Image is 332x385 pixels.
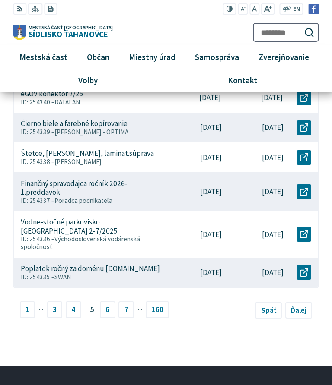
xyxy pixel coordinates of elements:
a: Kontakt [166,69,319,92]
span: [PERSON_NAME] - OPTIMA [54,128,128,136]
span: EN [293,5,300,14]
a: Samospráva [188,45,246,68]
img: Prejsť na domovskú stránku [13,25,26,40]
a: Logo Sídlisko Ťahanovce, prejsť na domovskú stránku. [13,25,113,40]
p: Finančný spravodajca ročník 2026-1.preddavok [21,179,160,197]
p: ID: 254340 – [21,98,160,106]
p: [DATE] [200,268,222,277]
button: Nastaviť pôvodnú veľkosť písma [250,3,259,15]
a: Späť [255,302,282,319]
p: [DATE] [262,123,284,132]
p: [DATE] [262,230,284,239]
a: 6 [100,301,115,318]
a: Zverejňovanie [252,45,316,68]
span: Sídlisko Ťahanovce [26,25,113,38]
p: [DATE] [262,268,284,277]
p: [DATE] [200,187,222,196]
p: ID: 254336 – [21,235,160,251]
span: [PERSON_NAME] [54,158,102,166]
a: Občan [80,45,116,68]
button: Zmenšiť veľkosť písma [238,3,248,15]
p: Poplatok ročný za doménu [DOMAIN_NAME] [21,264,160,273]
span: Mestská časť [16,45,71,68]
span: Východoslovenská vodárenská spoločnosť [21,235,140,251]
a: Ďalej [285,302,313,319]
span: Kontakt [224,69,260,92]
p: [DATE] [200,123,222,132]
p: [DATE] [200,153,222,162]
p: [DATE] [199,93,221,102]
a: EN [290,5,302,14]
a: 7 [118,301,134,318]
p: Štetce, [PERSON_NAME], laminat.súprava [21,149,154,158]
p: ID: 254335 – [21,273,160,281]
p: [DATE] [200,230,222,239]
span: Miestny úrad [126,45,179,68]
img: Prejsť na Facebook stránku [308,4,319,15]
button: Zväčšiť veľkosť písma [261,3,275,15]
span: ··· [137,302,143,317]
span: Mestská časť [GEOGRAPHIC_DATA] [29,25,113,30]
a: 4 [66,301,81,318]
a: 1 [20,301,35,318]
a: Miestny úrad [122,45,182,68]
a: Mestská časť [13,45,74,68]
span: Občan [84,45,113,68]
p: ID: 254339 – [21,128,160,136]
a: Voľby [16,69,160,92]
span: ··· [38,302,44,317]
span: Voľby [75,69,101,92]
span: Zverejňovanie [255,45,313,68]
p: Čierno biele a farebné kopírovanie [21,119,128,128]
span: Samospráva [192,45,243,68]
p: eGOV konektor 7/25 [21,89,83,98]
span: Ďalej [291,306,306,315]
p: [DATE] [262,153,284,162]
p: ID: 254337 – [21,197,160,205]
p: Vodne-stočné parkovisko [GEOGRAPHIC_DATA] 2-7/2025 [21,218,160,235]
p: [DATE] [261,93,283,102]
span: SWAN [54,273,71,281]
a: 3 [47,301,63,318]
span: DATALAN [54,98,80,106]
a: 160 [146,301,169,318]
p: ID: 254338 – [21,158,160,166]
span: 5 [84,301,100,318]
span: Späť [261,306,276,315]
p: [DATE] [262,187,284,196]
span: Poradca podnikateľa [54,196,112,205]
